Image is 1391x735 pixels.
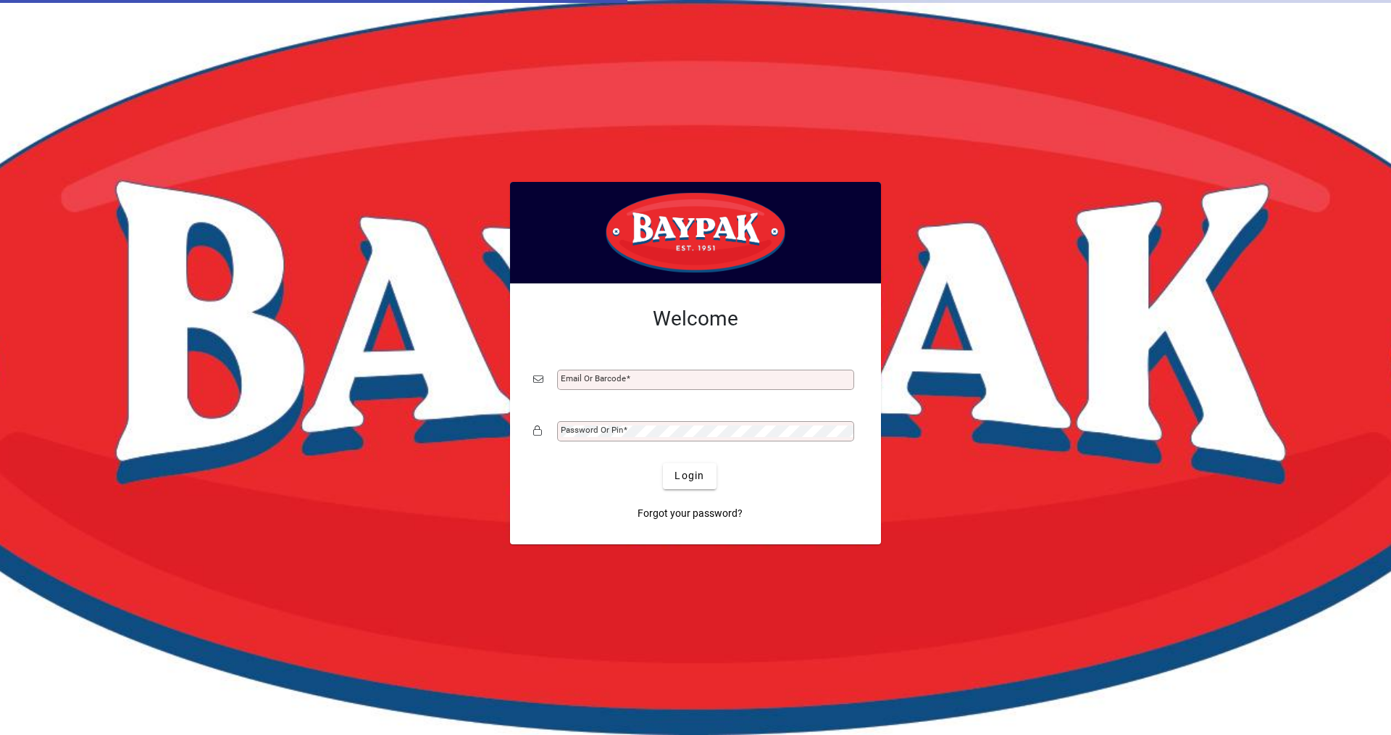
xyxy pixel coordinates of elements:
span: Login [674,468,704,483]
span: Forgot your password? [638,506,743,521]
a: Forgot your password? [632,501,748,527]
mat-label: Email or Barcode [561,373,626,383]
mat-label: Password or Pin [561,425,623,435]
button: Login [663,463,716,489]
h2: Welcome [533,307,858,331]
